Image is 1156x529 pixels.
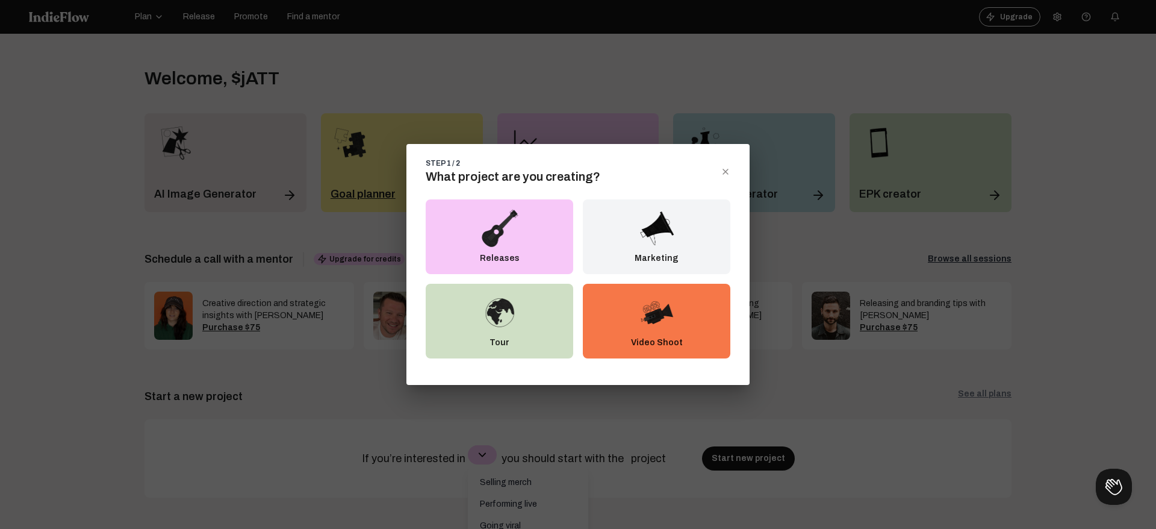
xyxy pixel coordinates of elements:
[638,293,676,332] img: VideoShoot.png
[426,167,600,183] span: What project are you creating?
[489,337,509,349] p: Tour
[631,337,683,349] p: Video Shoot
[480,209,519,248] img: Releases.png
[1096,469,1132,505] iframe: Toggle Customer Support
[638,209,676,248] img: Marketing.png
[635,252,679,264] p: Marketing
[721,167,730,177] div: close dialog
[480,293,519,332] img: Tour.png
[480,252,520,264] p: Releases
[426,158,460,168] div: STEP 1 / 2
